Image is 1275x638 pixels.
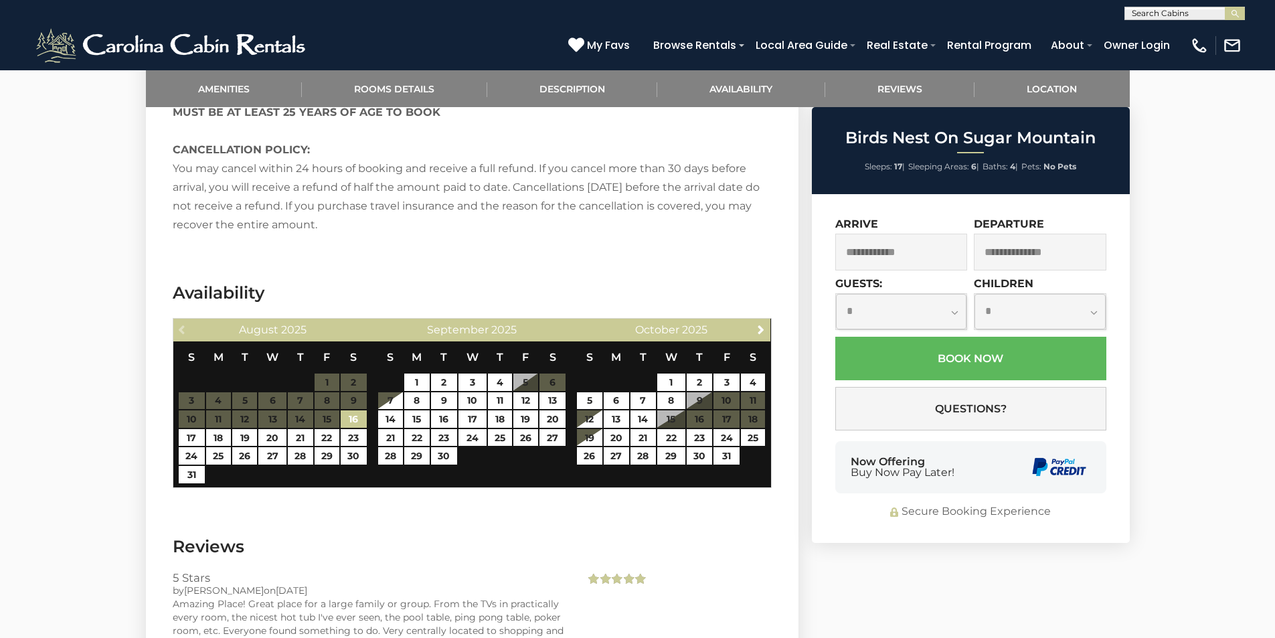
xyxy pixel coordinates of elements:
li: | [908,158,979,175]
button: Book Now [835,337,1106,380]
span: Friday [724,351,730,364]
h2: Birds Nest On Sugar Mountain [815,129,1126,147]
a: 19 [232,429,257,447]
a: Availability [657,70,825,107]
a: 14 [630,410,655,428]
span: Sunday [586,351,593,364]
a: 29 [404,447,429,465]
span: Tuesday [242,351,248,364]
span: Thursday [297,351,304,364]
a: Description [487,70,658,107]
a: 26 [232,447,257,465]
a: 25 [741,429,765,447]
a: 22 [657,429,685,447]
a: 31 [713,447,740,465]
li: | [983,158,1018,175]
span: Wednesday [266,351,278,364]
a: 21 [288,429,313,447]
span: My Favs [587,37,630,54]
a: 13 [604,410,630,428]
a: 26 [513,429,538,447]
a: 18 [488,410,512,428]
h3: Reviews [173,535,772,558]
span: Monday [611,351,621,364]
img: mail-regular-white.png [1223,36,1242,55]
a: 25 [206,447,231,465]
a: 27 [604,447,630,465]
a: 29 [315,447,339,465]
a: 31 [179,466,205,483]
span: September [427,323,489,336]
a: 30 [341,447,367,465]
img: phone-regular-white.png [1190,36,1209,55]
span: 2025 [491,323,517,336]
a: 28 [288,447,313,465]
span: 2025 [281,323,307,336]
a: 7 [630,392,655,410]
a: 1 [657,374,685,391]
a: 2 [687,374,713,391]
a: 16 [431,410,457,428]
a: 4 [488,374,512,391]
a: 28 [630,447,655,465]
span: Sleeps: [865,161,892,171]
a: 23 [431,429,457,447]
label: Guests: [835,277,882,290]
a: 19 [513,410,538,428]
strong: 4 [1010,161,1015,171]
a: 13 [539,392,566,410]
a: 19 [577,429,602,447]
span: Thursday [696,351,703,364]
span: Saturday [350,351,357,364]
a: Amenities [146,70,303,107]
a: 10 [458,392,487,410]
span: Sleeping Areas: [908,161,969,171]
a: 12 [513,392,538,410]
a: 20 [258,429,286,447]
a: Location [974,70,1130,107]
span: 2025 [682,323,707,336]
div: Secure Booking Experience [835,504,1106,520]
strong: 6 [971,161,976,171]
span: Baths: [983,161,1008,171]
a: Real Estate [860,33,934,57]
a: 21 [630,429,655,447]
strong: 17 [894,161,902,171]
a: Browse Rentals [647,33,743,57]
label: Departure [974,218,1044,230]
a: 15 [404,410,429,428]
a: 28 [378,447,403,465]
span: October [635,323,679,336]
img: White-1-2.png [33,25,311,66]
span: Wednesday [466,351,479,364]
span: Pets: [1021,161,1041,171]
a: 24 [179,447,205,465]
a: 6 [604,392,630,410]
label: Children [974,277,1033,290]
a: 14 [378,410,403,428]
button: Questions? [835,387,1106,430]
a: 8 [657,392,685,410]
span: Wednesday [665,351,677,364]
label: Arrive [835,218,878,230]
a: 20 [604,429,630,447]
a: 30 [687,447,713,465]
a: 23 [687,429,713,447]
a: 17 [458,410,487,428]
a: 2 [431,374,457,391]
span: [DATE] [276,584,307,596]
a: Owner Login [1097,33,1177,57]
div: Now Offering [851,457,954,478]
a: Next [752,321,769,337]
a: 21 [378,429,403,447]
h3: Availability [173,281,772,305]
a: 3 [713,374,740,391]
li: | [865,158,905,175]
a: 25 [488,429,512,447]
a: 9 [431,392,457,410]
a: 24 [458,429,487,447]
a: 26 [577,447,602,465]
a: Local Area Guide [749,33,854,57]
a: My Favs [568,37,633,54]
a: 7 [378,392,403,410]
